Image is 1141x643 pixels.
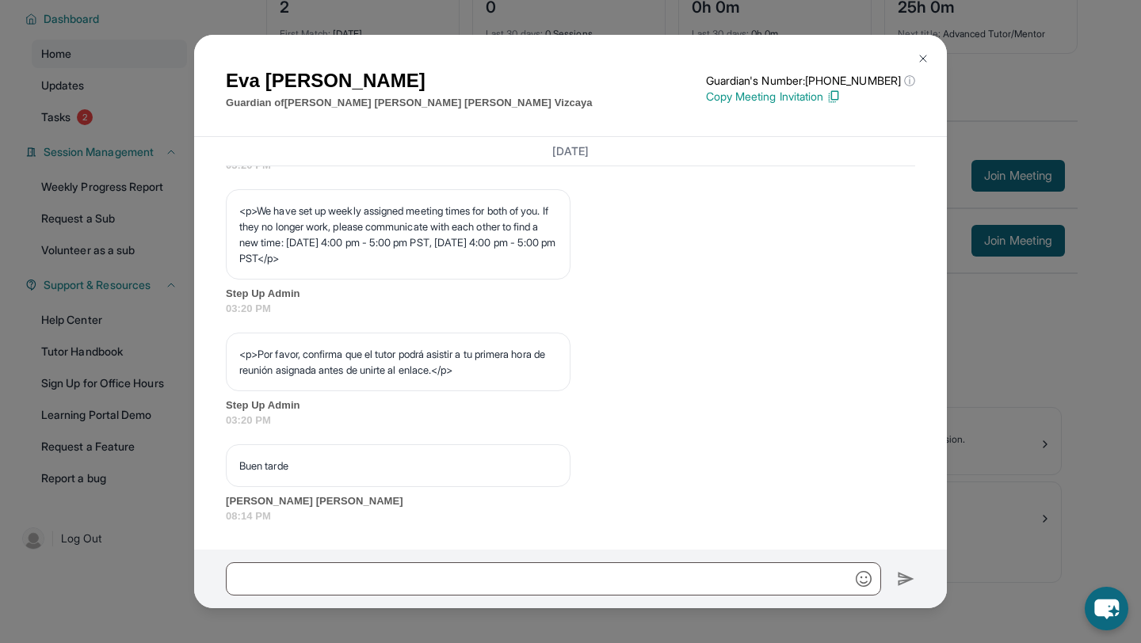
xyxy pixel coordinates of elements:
span: [PERSON_NAME] [PERSON_NAME] [226,493,915,509]
span: 03:20 PM [226,413,915,428]
p: Buen tarde [239,458,557,474]
img: Copy Icon [826,89,841,104]
button: chat-button [1085,587,1128,630]
h1: Eva [PERSON_NAME] [226,67,593,95]
img: Emoji [856,571,872,587]
p: <p>We have set up weekly assigned meeting times for both of you. If they no longer work, please c... [239,203,557,266]
p: Copy Meeting Invitation [706,89,915,105]
img: Close Icon [917,52,929,65]
span: Step Up Admin [226,398,915,413]
p: Guardian of [PERSON_NAME] [PERSON_NAME] [PERSON_NAME] Vizcaya [226,95,593,111]
h3: [DATE] [226,143,915,159]
span: 08:14 PM [226,508,915,524]
span: 03:20 PM [226,301,915,317]
span: ⓘ [904,73,915,89]
img: Send icon [897,569,915,588]
p: <p>Por favor, confirma que el tutor podrá asistir a tu primera hora de reunión asignada antes de ... [239,346,557,378]
p: Guardian's Number: [PHONE_NUMBER] [706,73,915,89]
span: Step Up Admin [226,286,915,302]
